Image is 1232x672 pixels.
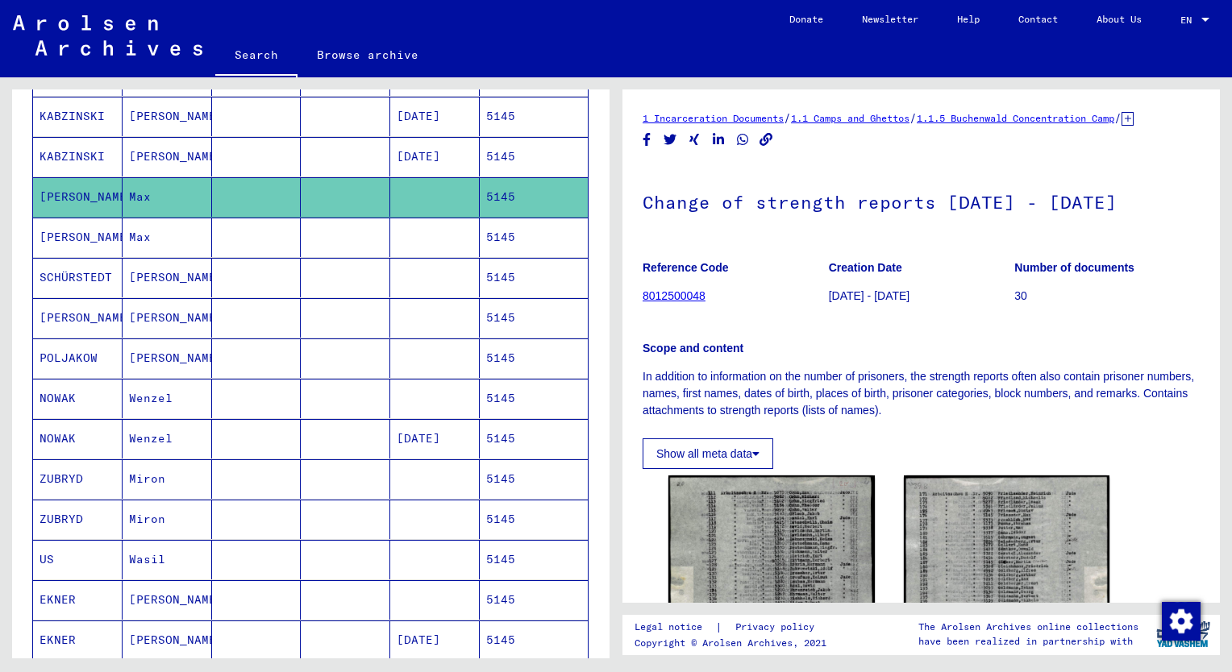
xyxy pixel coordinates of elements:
b: Number of documents [1014,261,1134,274]
mat-cell: 5145 [480,137,588,176]
mat-cell: Wasil [123,540,212,579]
mat-cell: [DATE] [390,97,480,136]
h1: Change of strength reports [DATE] - [DATE] [643,165,1200,236]
mat-cell: [PERSON_NAME] [123,620,212,660]
mat-cell: 5145 [480,459,588,499]
mat-cell: Miron [123,459,212,499]
p: The Arolsen Archives online collections [918,620,1138,634]
b: Creation Date [829,261,902,274]
p: 30 [1014,288,1200,305]
div: | [635,619,834,636]
img: Change consent [1162,602,1201,641]
mat-cell: [PERSON_NAME] [123,338,212,378]
mat-cell: ZUBRYD [33,500,123,539]
button: Copy link [758,130,775,150]
mat-cell: KABZINSKI [33,137,123,176]
p: [DATE] - [DATE] [829,288,1014,305]
mat-cell: 5145 [480,580,588,620]
a: Search [215,35,298,77]
mat-cell: [PERSON_NAME] [123,580,212,620]
mat-cell: Wenzel [123,379,212,418]
mat-cell: US [33,540,123,579]
mat-cell: 5145 [480,298,588,338]
a: Legal notice [635,619,715,636]
button: Share on Xing [686,130,703,150]
mat-cell: Miron [123,500,212,539]
a: Privacy policy [722,619,834,636]
mat-cell: [PERSON_NAME] [123,258,212,297]
mat-cell: 5145 [480,218,588,257]
mat-cell: [PERSON_NAME] [33,298,123,338]
span: / [784,110,791,125]
mat-cell: NOWAK [33,419,123,458]
button: Share on LinkedIn [710,130,727,150]
mat-cell: 5145 [480,500,588,539]
button: Share on Facebook [639,130,656,150]
button: Share on Twitter [662,130,679,150]
span: / [909,110,917,125]
p: In addition to information on the number of prisoners, the strength reports often also contain pr... [643,368,1200,419]
mat-cell: SCHÜRSTEDT [33,258,123,297]
mat-cell: 5145 [480,540,588,579]
div: Change consent [1161,601,1200,640]
mat-cell: KABZINSKI [33,97,123,136]
button: Share on WhatsApp [735,130,751,150]
mat-cell: NOWAK [33,379,123,418]
span: / [1114,110,1122,125]
a: 1 Incarceration Documents [643,112,784,124]
b: Scope and content [643,342,743,355]
mat-cell: Wenzel [123,419,212,458]
mat-cell: [PERSON_NAME] [33,177,123,217]
mat-cell: [DATE] [390,137,480,176]
span: EN [1180,15,1198,26]
mat-cell: [PERSON_NAME] [33,218,123,257]
a: 1.1.5 Buchenwald Concentration Camp [917,112,1114,124]
mat-cell: [DATE] [390,419,480,458]
mat-cell: POLJAKOW [33,338,123,378]
a: 8012500048 [643,289,705,302]
p: have been realized in partnership with [918,634,1138,649]
mat-cell: 5145 [480,177,588,217]
mat-cell: [PERSON_NAME] [123,97,212,136]
mat-cell: [PERSON_NAME] [123,298,212,338]
mat-cell: 5145 [480,258,588,297]
mat-cell: EKNER [33,580,123,620]
a: Browse archive [298,35,438,74]
button: Show all meta data [643,438,773,469]
b: Reference Code [643,261,729,274]
mat-cell: Max [123,177,212,217]
mat-cell: [DATE] [390,620,480,660]
a: 1.1 Camps and Ghettos [791,112,909,124]
mat-cell: EKNER [33,620,123,660]
p: Copyright © Arolsen Archives, 2021 [635,636,834,650]
mat-cell: 5145 [480,620,588,660]
mat-cell: ZUBRYD [33,459,123,499]
mat-cell: Max [123,218,212,257]
img: Arolsen_neg.svg [13,15,202,56]
mat-cell: 5145 [480,379,588,418]
img: yv_logo.png [1153,614,1213,654]
mat-cell: [PERSON_NAME] [123,137,212,176]
mat-cell: 5145 [480,97,588,136]
mat-cell: 5145 [480,419,588,458]
mat-cell: 5145 [480,338,588,378]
